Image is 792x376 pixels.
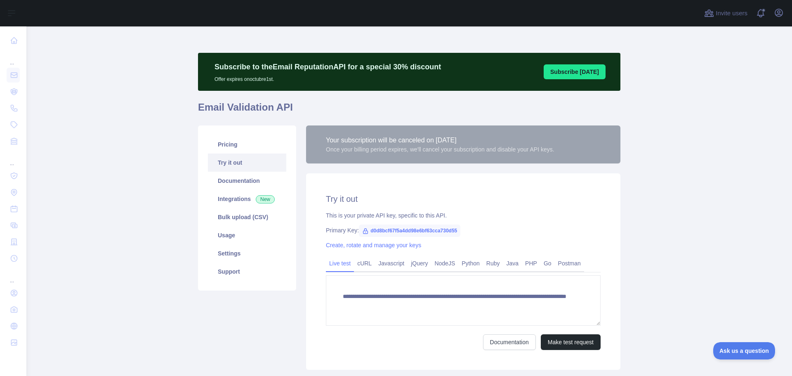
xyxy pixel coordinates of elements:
span: Invite users [716,9,747,18]
span: d0d8bcf67f5a4dd98e6bf63cca730d55 [359,225,460,237]
a: jQuery [408,257,431,270]
div: Your subscription will be canceled on [DATE] [326,135,554,145]
div: This is your private API key, specific to this API. [326,211,601,220]
div: Once your billing period expires, we'll cancel your subscription and disable your API keys. [326,145,554,154]
div: Primary Key: [326,226,601,234]
a: cURL [354,257,375,270]
a: Javascript [375,257,408,270]
a: Integrations New [208,190,286,208]
a: Pricing [208,135,286,154]
a: Create, rotate and manage your keys [326,242,421,248]
a: Support [208,262,286,281]
span: New [256,195,275,203]
a: Python [458,257,483,270]
div: ... [7,150,20,167]
a: Documentation [208,172,286,190]
a: Postman [555,257,584,270]
a: Settings [208,244,286,262]
iframe: Toggle Customer Support [713,342,775,359]
p: Offer expires on octubre 1st. [214,73,441,83]
a: Usage [208,226,286,244]
a: Documentation [483,334,536,350]
button: Subscribe [DATE] [544,64,606,79]
a: Ruby [483,257,503,270]
div: ... [7,50,20,66]
a: Try it out [208,154,286,172]
a: Bulk upload (CSV) [208,208,286,226]
a: PHP [522,257,540,270]
a: Live test [326,257,354,270]
a: NodeJS [431,257,458,270]
h1: Email Validation API [198,101,620,121]
div: ... [7,267,20,284]
p: Subscribe to the Email Reputation API for a special 30 % discount [214,61,441,73]
button: Invite users [702,7,749,20]
button: Make test request [541,334,601,350]
a: Java [503,257,522,270]
a: Go [540,257,555,270]
h2: Try it out [326,193,601,205]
